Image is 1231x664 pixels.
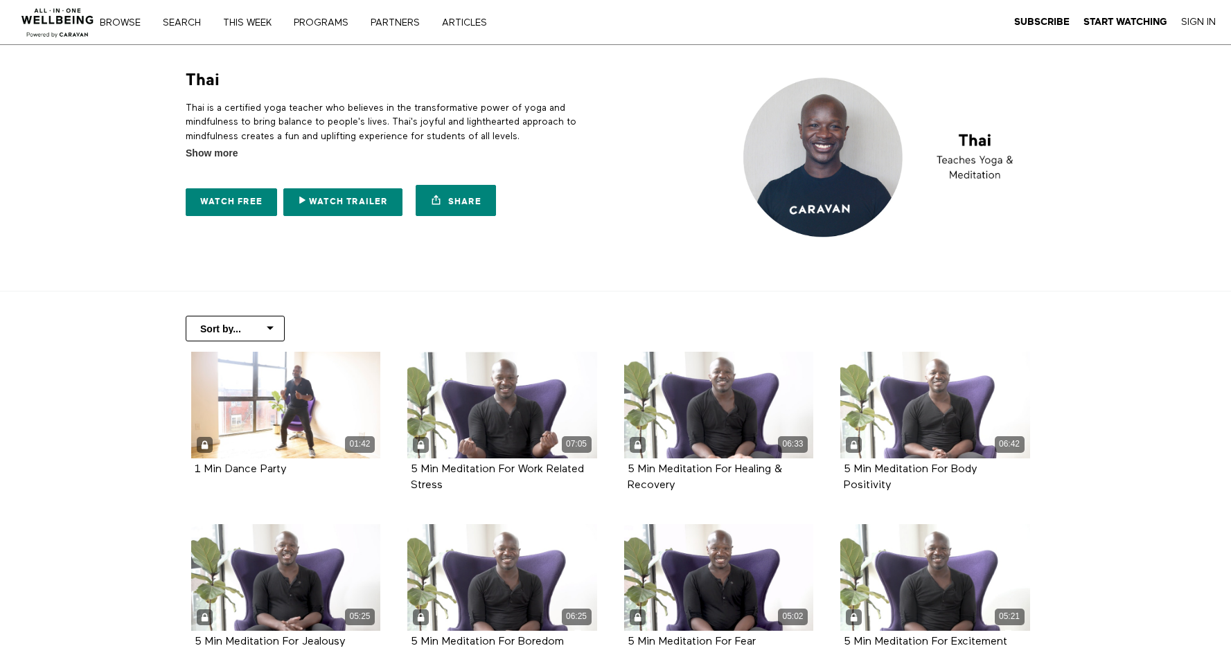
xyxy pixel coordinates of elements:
[732,69,1045,246] img: Thai
[289,18,363,28] a: PROGRAMS
[624,524,814,631] a: 5 Min Meditation For Fear 05:02
[283,188,402,216] a: Watch Trailer
[840,352,1030,458] a: 5 Min Meditation For Body Positivity 06:42
[437,18,502,28] a: ARTICLES
[778,436,808,452] div: 06:33
[411,464,584,490] a: 5 Min Meditation For Work Related Stress
[195,636,346,647] strong: 5 Min Meditation For Jealousy
[186,188,277,216] a: Watch free
[95,18,155,28] a: Browse
[109,15,515,29] nav: Primary
[628,636,756,647] strong: 5 Min Meditation For Fear
[995,609,1025,625] div: 05:21
[1014,16,1070,28] a: Subscribe
[1083,16,1167,28] a: Start Watching
[345,609,375,625] div: 05:25
[345,436,375,452] div: 01:42
[844,464,977,490] a: 5 Min Meditation For Body Positivity
[158,18,215,28] a: Search
[628,464,782,490] a: 5 Min Meditation For Healing & Recovery
[186,69,220,91] h1: Thai
[562,609,592,625] div: 06:25
[218,18,286,28] a: THIS WEEK
[840,524,1030,631] a: 5 Min Meditation For Excitement 05:21
[411,636,564,647] a: 5 Min Meditation For Boredom
[416,185,496,216] a: Share
[191,524,381,631] a: 5 Min Meditation For Jealousy 05:25
[1181,16,1216,28] a: Sign In
[1083,17,1167,27] strong: Start Watching
[411,636,564,647] strong: 5 Min Meditation For Boredom
[628,636,756,647] a: 5 Min Meditation For Fear
[844,636,1007,647] a: 5 Min Meditation For Excitement
[195,636,346,647] a: 5 Min Meditation For Jealousy
[1014,17,1070,27] strong: Subscribe
[995,436,1025,452] div: 06:42
[562,436,592,452] div: 07:05
[407,352,597,458] a: 5 Min Meditation For Work Related Stress 07:05
[191,352,381,458] a: 1 Min Dance Party 01:42
[186,101,610,143] p: Thai is a certified yoga teacher who believes in the transformative power of yoga and mindfulness...
[186,146,238,161] span: Show more
[778,609,808,625] div: 05:02
[407,524,597,631] a: 5 Min Meditation For Boredom 06:25
[844,636,1007,647] strong: 5 Min Meditation For Excitement
[624,352,814,458] a: 5 Min Meditation For Healing & Recovery 06:33
[366,18,434,28] a: PARTNERS
[195,464,287,474] a: 1 Min Dance Party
